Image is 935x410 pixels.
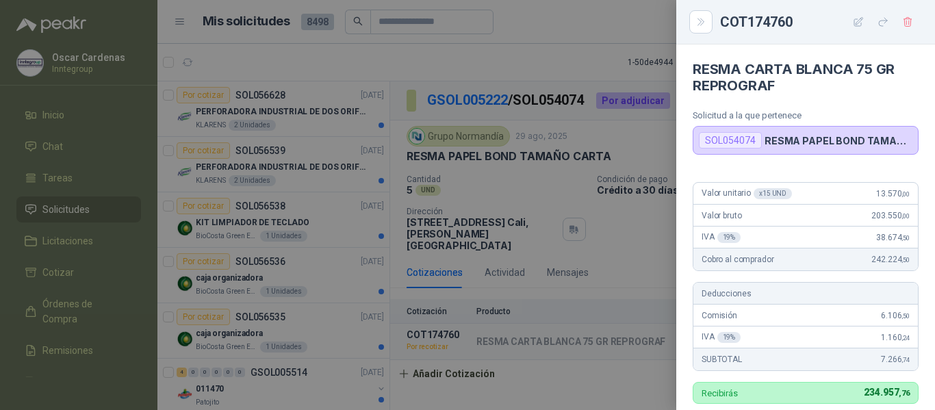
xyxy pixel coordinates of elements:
span: Deducciones [702,289,751,298]
span: 234.957 [864,387,910,398]
span: ,24 [901,334,910,342]
span: 1.160 [881,333,910,342]
span: 242.224 [871,255,910,264]
span: SUBTOTAL [702,355,742,364]
span: ,00 [901,212,910,220]
div: SOL054074 [699,132,762,149]
span: ,76 [899,389,910,398]
div: 19 % [717,332,741,343]
span: 203.550 [871,211,910,220]
span: ,74 [901,356,910,363]
span: 6.106 [881,311,910,320]
span: 7.266 [881,355,910,364]
span: Cobro al comprador [702,255,773,264]
p: Solicitud a la que pertenece [693,110,919,120]
span: IVA [702,332,741,343]
div: x 15 UND [754,188,792,199]
span: 13.570 [876,189,910,198]
p: Recibirás [702,389,738,398]
div: 19 % [717,232,741,243]
span: 38.674 [876,233,910,242]
span: ,00 [901,190,910,198]
span: Valor unitario [702,188,792,199]
button: Close [693,14,709,30]
p: RESMA PAPEL BOND TAMAÑO CARTA [765,135,912,146]
span: ,50 [901,256,910,264]
div: COT174760 [720,11,919,33]
span: IVA [702,232,741,243]
span: ,50 [901,234,910,242]
span: Valor bruto [702,211,741,220]
span: ,50 [901,312,910,320]
span: Comisión [702,311,737,320]
h4: RESMA CARTA BLANCA 75 GR REPROGRAF [693,61,919,94]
